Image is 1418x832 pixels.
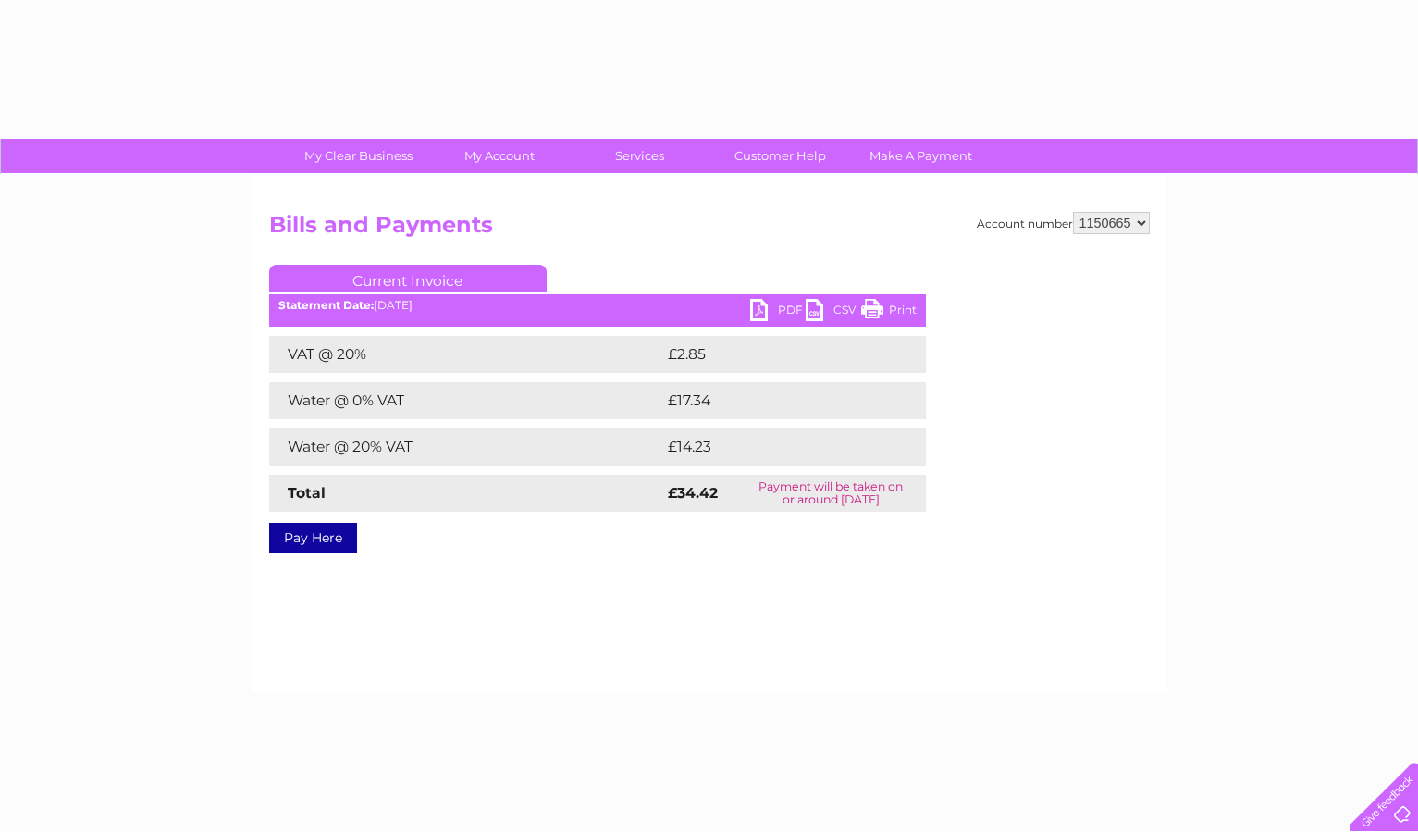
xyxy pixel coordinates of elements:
[663,382,886,419] td: £17.34
[750,299,806,326] a: PDF
[269,265,547,292] a: Current Invoice
[736,475,926,512] td: Payment will be taken on or around [DATE]
[269,336,663,373] td: VAT @ 20%
[423,139,575,173] a: My Account
[282,139,435,173] a: My Clear Business
[269,428,663,466] td: Water @ 20% VAT
[269,212,1150,247] h2: Bills and Payments
[663,428,887,466] td: £14.23
[269,523,357,553] a: Pay Here
[806,299,861,326] a: CSV
[269,299,926,312] div: [DATE]
[269,382,663,419] td: Water @ 0% VAT
[563,139,716,173] a: Services
[278,298,374,312] b: Statement Date:
[668,484,718,502] strong: £34.42
[704,139,857,173] a: Customer Help
[845,139,997,173] a: Make A Payment
[663,336,882,373] td: £2.85
[977,212,1150,234] div: Account number
[861,299,917,326] a: Print
[288,484,326,502] strong: Total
